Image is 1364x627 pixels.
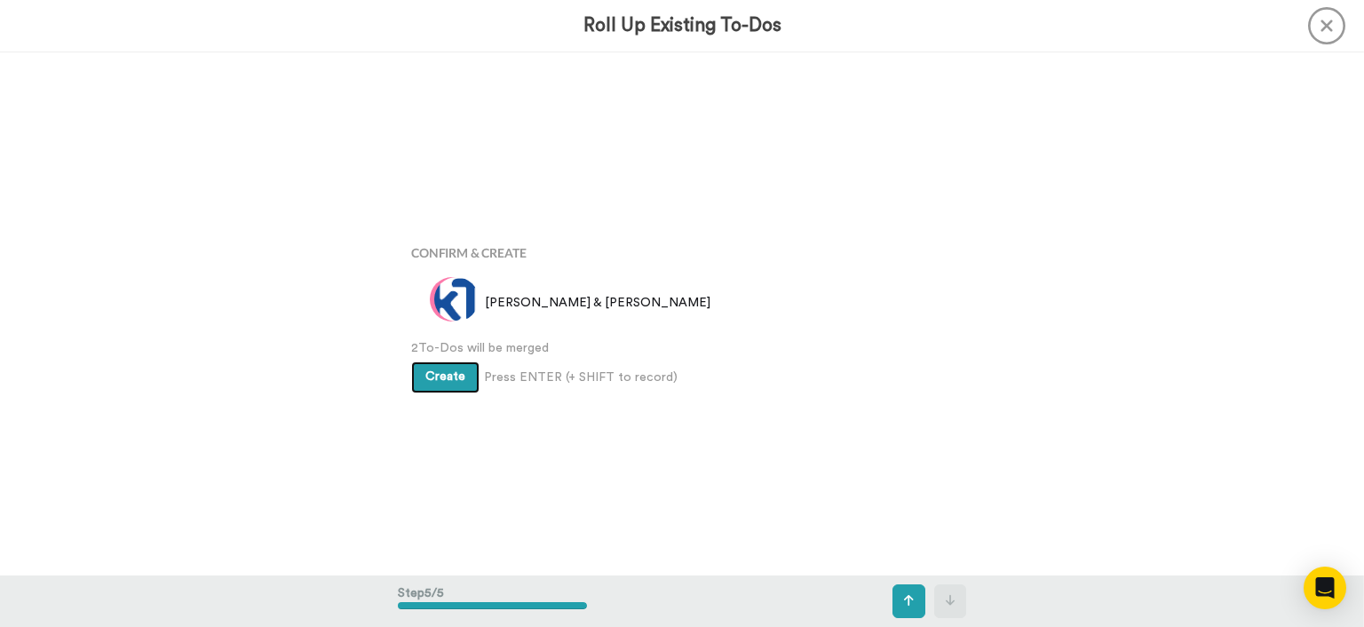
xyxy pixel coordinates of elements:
[1304,567,1346,609] div: Open Intercom Messenger
[434,277,479,321] img: 2d3334f2-a2e4-43fe-ba4d-2523bcc95d1a.png
[583,15,781,36] h3: Roll Up Existing To-Dos
[398,575,587,627] div: Step 5 / 5
[411,339,953,357] span: 2 To-Dos will be merged
[425,370,465,383] span: Create
[484,369,678,386] span: Press ENTER (+ SHIFT to record)
[485,294,710,312] span: [PERSON_NAME] & [PERSON_NAME]
[430,277,474,321] img: s.png
[411,361,480,393] button: Create
[411,246,953,259] h4: Confirm & Create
